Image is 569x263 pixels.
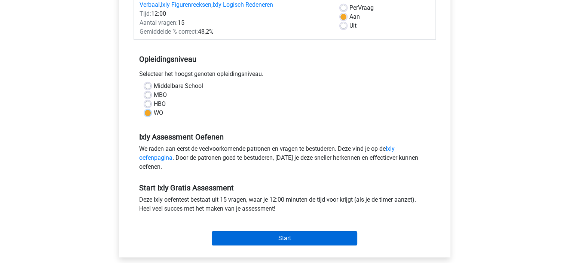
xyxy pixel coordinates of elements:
[134,27,335,36] div: 48,2%
[212,1,273,8] a: Ixly Logisch Redeneren
[139,183,430,192] h5: Start Ixly Gratis Assessment
[139,52,430,67] h5: Opleidingsniveau
[349,12,360,21] label: Aan
[134,9,335,18] div: 12:00
[134,18,335,27] div: 15
[154,108,163,117] label: WO
[154,82,203,91] label: Middelbare School
[349,4,358,11] span: Per
[134,144,436,174] div: We raden aan eerst de veelvoorkomende patronen en vragen te bestuderen. Deze vind je op de . Door...
[139,132,430,141] h5: Ixly Assessment Oefenen
[154,100,166,108] label: HBO
[140,19,178,26] span: Aantal vragen:
[349,3,374,12] label: Vraag
[134,195,436,216] div: Deze Ixly oefentest bestaat uit 15 vragen, waar je 12:00 minuten de tijd voor krijgt (als je de t...
[212,231,357,245] input: Start
[349,21,357,30] label: Uit
[140,28,198,35] span: Gemiddelde % correct:
[154,91,167,100] label: MBO
[140,10,151,17] span: Tijd:
[134,70,436,82] div: Selecteer het hoogst genoten opleidingsniveau.
[161,1,211,8] a: Ixly Figurenreeksen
